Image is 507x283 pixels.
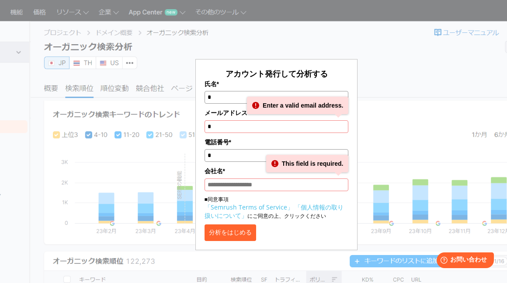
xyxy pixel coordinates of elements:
iframe: Help widget launcher [429,249,497,273]
p: ■同意事項 にご同意の上、クリックください [205,196,349,220]
div: This field is required. [266,155,349,172]
a: 「Semrush Terms of Service」 [205,203,293,211]
a: 「個人情報の取り扱いについて」 [205,203,344,220]
span: アカウント発行して分析する [226,68,328,79]
div: Enter a valid email address. [247,97,348,114]
label: 電話番号* [205,137,349,147]
label: メールアドレス* [205,108,349,118]
button: 分析をはじめる [205,224,256,241]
